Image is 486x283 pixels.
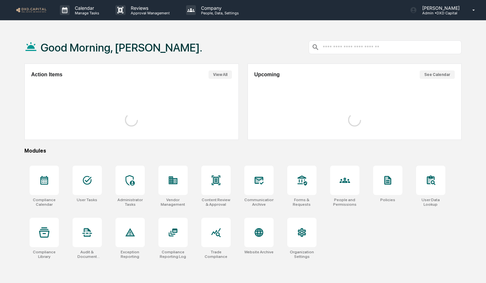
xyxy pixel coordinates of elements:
[30,198,59,207] div: Compliance Calendar
[201,198,231,207] div: Content Review & Approval
[287,198,317,207] div: Forms & Requests
[244,250,274,254] div: Website Archive
[254,72,280,78] h2: Upcoming
[420,70,455,79] button: See Calendar
[417,5,463,11] p: [PERSON_NAME]
[30,250,59,259] div: Compliance Library
[417,11,463,15] p: Admin • DXD Capital
[126,11,173,15] p: Approval Management
[244,198,274,207] div: Communications Archive
[115,250,145,259] div: Exception Reporting
[158,250,188,259] div: Compliance Reporting Log
[380,198,395,202] div: Policies
[209,70,232,79] button: View All
[115,198,145,207] div: Administrator Tasks
[126,5,173,11] p: Reviews
[73,250,102,259] div: Audit & Document Logs
[196,5,242,11] p: Company
[31,72,62,78] h2: Action Items
[70,11,102,15] p: Manage Tasks
[196,11,242,15] p: People, Data, Settings
[287,250,317,259] div: Organization Settings
[330,198,359,207] div: People and Permissions
[24,148,462,154] div: Modules
[158,198,188,207] div: Vendor Management
[416,198,445,207] div: User Data Lookup
[77,198,97,202] div: User Tasks
[41,41,202,54] h1: Good Morning, [PERSON_NAME].
[16,7,47,13] img: logo
[201,250,231,259] div: Trade Compliance
[70,5,102,11] p: Calendar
